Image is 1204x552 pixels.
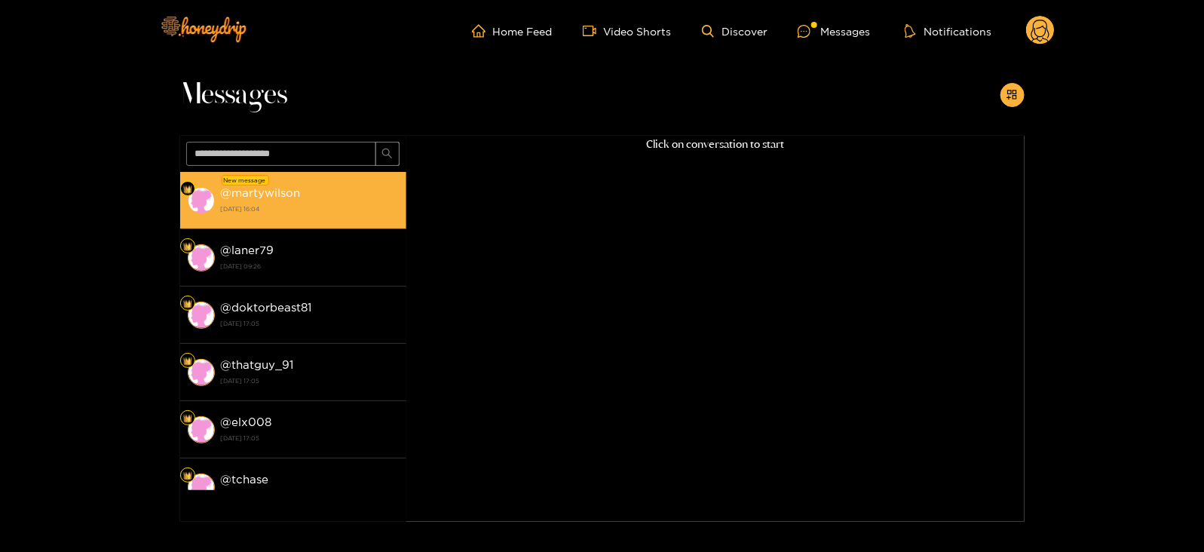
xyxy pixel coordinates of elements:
img: conversation [188,302,215,329]
span: Messages [180,77,288,113]
strong: [DATE] 17:05 [221,317,399,330]
img: Fan Level [183,185,192,194]
img: Fan Level [183,299,192,308]
img: Fan Level [183,242,192,251]
span: video-camera [583,24,604,38]
strong: [DATE] 17:05 [221,489,399,502]
div: New message [222,175,269,186]
strong: @ martywilson [221,186,301,199]
img: conversation [188,244,215,271]
img: Fan Level [183,357,192,366]
img: conversation [188,187,215,214]
img: Fan Level [183,471,192,480]
strong: [DATE] 09:26 [221,259,399,273]
a: Discover [702,25,767,38]
strong: @ doktorbeast81 [221,301,312,314]
div: Messages [798,23,870,40]
a: Home Feed [472,24,553,38]
img: conversation [188,359,215,386]
span: home [472,24,493,38]
strong: [DATE] 16:04 [221,202,399,216]
p: Click on conversation to start [406,136,1025,153]
strong: [DATE] 17:05 [221,431,399,445]
span: appstore-add [1006,89,1018,102]
strong: [DATE] 17:05 [221,374,399,388]
span: search [381,148,393,161]
strong: @ elx008 [221,416,272,428]
img: Fan Level [183,414,192,423]
button: search [375,142,400,166]
img: conversation [188,416,215,443]
img: conversation [188,474,215,501]
strong: @ laner79 [221,244,274,256]
a: Video Shorts [583,24,672,38]
strong: @ thatguy_91 [221,358,294,371]
button: appstore-add [1000,83,1025,107]
strong: @ tchase [221,473,269,486]
button: Notifications [900,23,996,38]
